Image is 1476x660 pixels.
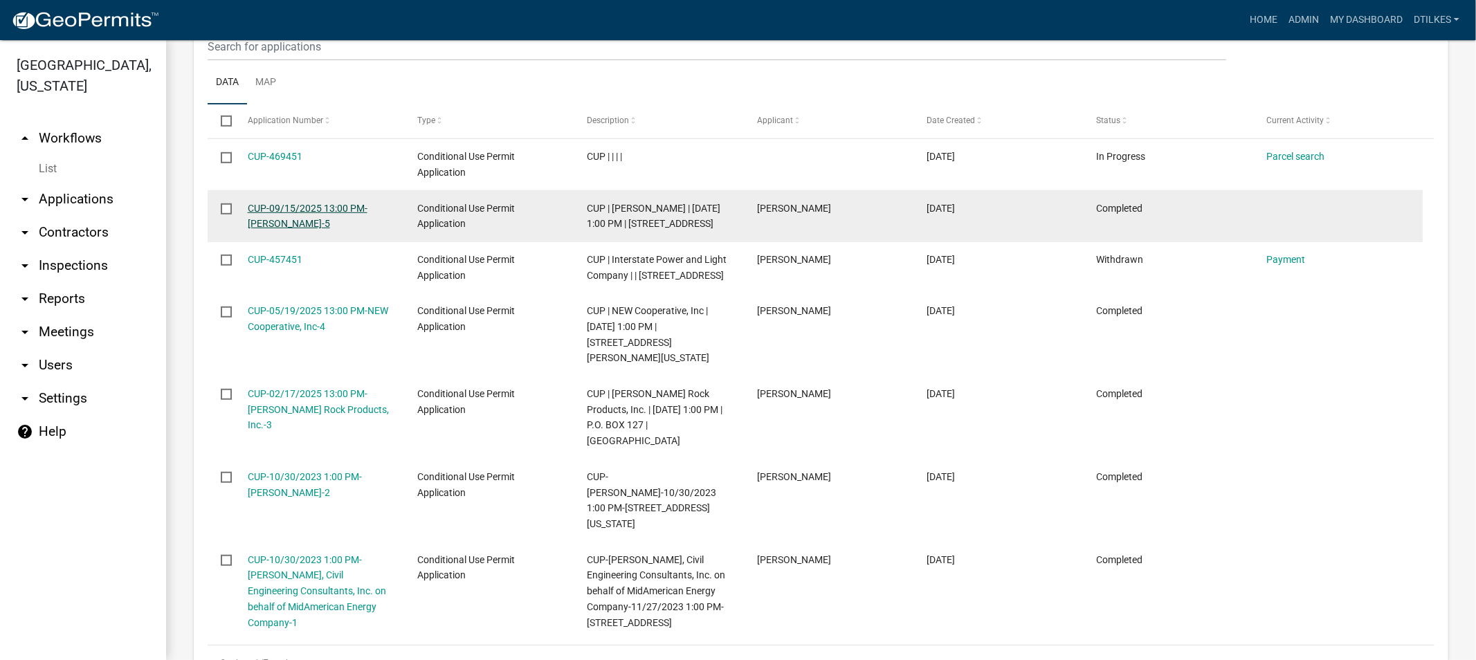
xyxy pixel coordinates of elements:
i: help [17,423,33,440]
i: arrow_drop_down [17,357,33,374]
a: Admin [1283,7,1324,33]
span: Conditional Use Permit Application [417,151,515,178]
i: arrow_drop_down [17,257,33,274]
span: Withdrawn [1096,254,1143,265]
span: Jeff Marsh [757,305,831,316]
span: CUP | Bruening Rock Products, Inc. | 02/17/2025 1:00 PM | P.O. BOX 127 | Decorah, IA 52101 [587,388,722,446]
i: arrow_drop_up [17,130,33,147]
span: Applicant [757,116,793,125]
datatable-header-cell: Status [1083,104,1252,138]
span: Martin [757,554,831,565]
input: Search for applications [208,33,1226,61]
span: Type [417,116,435,125]
a: CUP-05/19/2025 13:00 PM-NEW Cooperative, Inc-4 [248,305,388,332]
span: Description [587,116,629,125]
span: Completed [1096,471,1142,482]
span: 07/31/2025 [927,254,955,265]
datatable-header-cell: Date Created [913,104,1083,138]
span: Completed [1096,554,1142,565]
span: Application Number [248,116,323,125]
span: 09/27/2023 [927,554,955,565]
a: CUP-02/17/2025 13:00 PM-[PERSON_NAME] Rock Products, Inc.-3 [248,388,389,431]
i: arrow_drop_down [17,191,33,208]
a: Map [247,61,284,105]
span: 01/15/2025 [927,388,955,399]
a: CUP-457451 [248,254,302,265]
a: CUP-09/15/2025 13:00 PM-[PERSON_NAME]-5 [248,203,367,230]
span: Conditional Use Permit Application [417,254,515,281]
span: Completed [1096,388,1142,399]
span: Conditional Use Permit Application [417,554,515,581]
span: Conditional Use Permit Application [417,305,515,332]
span: Amanda Kesler [757,254,831,265]
a: dtilkes [1408,7,1465,33]
a: Data [208,61,247,105]
a: Home [1244,7,1283,33]
span: CUP | Interstate Power and Light Company | | 200 1st st | ceder rapids, ia [587,254,727,281]
datatable-header-cell: Applicant [744,104,913,138]
datatable-header-cell: Application Number [234,104,403,138]
a: Parcel search [1266,151,1324,162]
datatable-header-cell: Current Activity [1253,104,1423,138]
a: My Dashboard [1324,7,1408,33]
datatable-header-cell: Description [574,104,743,138]
span: Conditional Use Permit Application [417,203,515,230]
span: Completed [1096,203,1142,214]
span: CUP-Martin M. Dostalik, Civil Engineering Consultants, Inc. on behalf of MidAmerican Energy Compa... [587,554,725,628]
a: CUP-10/30/2023 1:00 PM-[PERSON_NAME]-2 [248,471,362,498]
span: Eric Wilson [757,471,831,482]
span: Current Activity [1266,116,1324,125]
span: Status [1096,116,1120,125]
span: Date Created [927,116,975,125]
i: arrow_drop_down [17,224,33,241]
span: Completed [1096,305,1142,316]
span: CUP | | | | [587,151,622,162]
datatable-header-cell: Type [404,104,574,138]
a: CUP-469451 [248,151,302,162]
span: 08/26/2025 [927,151,955,162]
i: arrow_drop_down [17,291,33,307]
span: CUP-Eric Wilson-10/30/2023 1:00 PM-2160 DOGWOOD AVE-Alexander, Iowa 50420 [587,471,716,529]
datatable-header-cell: Select [208,104,234,138]
span: 10/07/2023 [927,471,955,482]
i: arrow_drop_down [17,324,33,340]
span: In Progress [1096,151,1145,162]
span: Keri Sweeting [757,203,831,214]
span: CUP | Nicole Pahl | 09/15/2025 1:00 PM | 1601 Utica Avenue South | St. Louis Park, MN 55416 [587,203,720,230]
i: arrow_drop_down [17,390,33,407]
span: 08/18/2025 [927,203,955,214]
a: CUP-10/30/2023 1:00 PM-[PERSON_NAME], Civil Engineering Consultants, Inc. on behalf of MidAmerica... [248,554,386,628]
a: Payment [1266,254,1305,265]
span: RONALD D FADNESS [757,388,831,399]
span: CUP | NEW Cooperative, Inc | 05/19/2025 1:00 PM | 1389 WRIGHT AVE | Rowan, Iowa 50470 [587,305,709,363]
span: Conditional Use Permit Application [417,471,515,498]
span: 04/10/2025 [927,305,955,316]
span: Conditional Use Permit Application [417,388,515,415]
